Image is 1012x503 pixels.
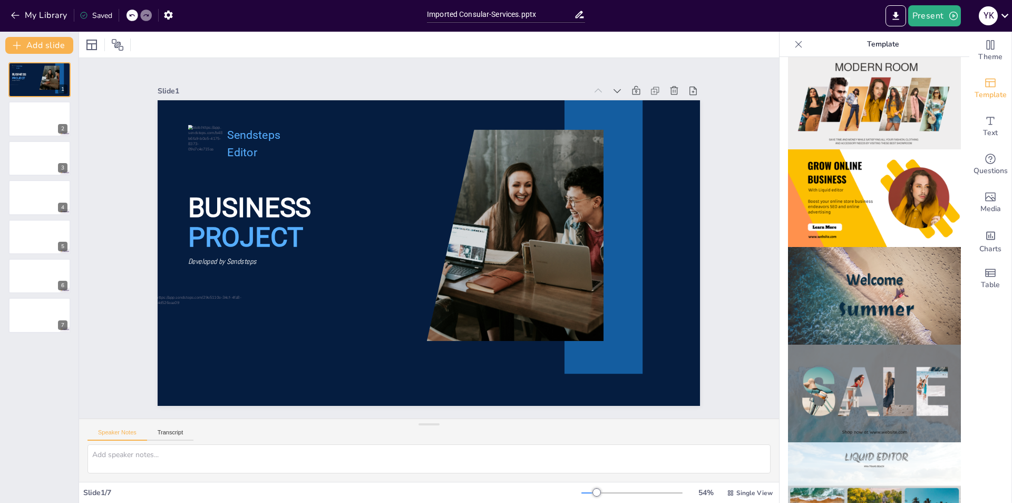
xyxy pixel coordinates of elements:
div: Change the overall theme [969,32,1011,70]
div: 54 % [693,488,718,498]
span: Questions [974,165,1008,177]
div: 7 [58,320,67,330]
span: Developed by Sendsteps [191,182,259,212]
span: Position [111,39,124,51]
div: 1 [8,62,71,97]
span: Charts [979,243,1001,255]
img: thumb-6.png [788,345,961,442]
button: Speaker Notes [87,429,147,441]
div: Add ready made slides [969,70,1011,108]
span: Media [980,203,1001,215]
div: Y K [979,6,998,25]
img: thumb-4.png [788,149,961,247]
div: Add text boxes [969,108,1011,146]
img: thumb-3.png [788,52,961,150]
div: 5 [58,242,67,251]
span: Developed by Sendsteps [12,80,20,81]
button: Transcript [147,429,194,441]
div: 3 [58,163,67,173]
input: Insert title [427,7,574,22]
div: Slide 1 / 7 [83,488,581,498]
p: Template [807,32,959,57]
div: Saved [80,11,112,21]
div: 6 [8,259,71,293]
span: Editor [262,88,295,110]
span: Sendsteps [16,65,23,67]
button: My Library [8,7,72,24]
span: Text [983,127,998,139]
span: Template [975,89,1007,101]
div: Add charts and graphs [969,222,1011,260]
button: Add slide [5,37,73,54]
div: 3 [8,141,71,176]
div: Slide 1 [215,10,626,151]
span: Editor [16,68,20,69]
div: Add images, graphics, shapes or video [969,184,1011,222]
div: Layout [83,36,100,53]
div: 2 [8,101,71,136]
div: 6 [58,281,67,290]
img: thumb-5.png [788,247,961,345]
div: 1 [58,84,67,94]
button: Present [908,5,961,26]
div: 2 [58,124,67,134]
span: PROJECT [12,76,25,80]
div: 4 [58,203,67,212]
button: Y K [979,5,998,26]
div: 4 [8,180,71,215]
div: Get real-time input from your audience [969,146,1011,184]
button: Export to PowerPoint [885,5,906,26]
div: 7 [8,298,71,333]
div: Add a table [969,260,1011,298]
span: Theme [978,51,1003,63]
span: Table [981,279,1000,291]
span: Single View [736,489,773,497]
span: Sendsteps [267,72,322,101]
div: 5 [8,220,71,254]
span: PROJECT [196,148,315,214]
span: BUSINESS [12,73,26,77]
span: BUSINESS [205,120,331,188]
